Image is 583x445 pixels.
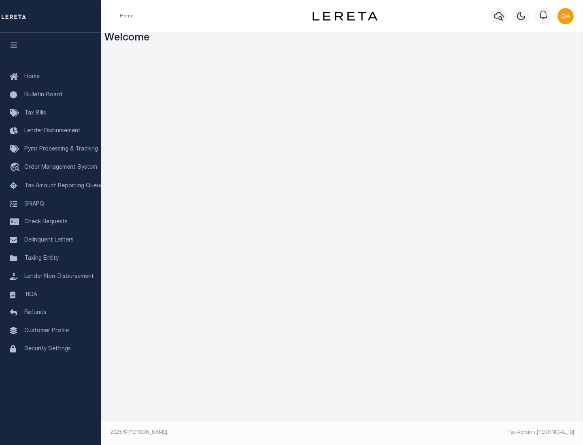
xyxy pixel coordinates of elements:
span: Home [24,74,40,80]
span: Tax Amount Reporting Queue [24,183,103,189]
i: travel_explore [10,163,23,173]
span: Check Requests [24,219,68,225]
span: Lender Non-Disbursement [24,274,94,280]
span: Taxing Entity [24,256,59,261]
span: SNAPQ [24,201,44,207]
span: Pymt Processing & Tracking [24,146,98,152]
div: Tax Admin v.[TECHNICAL_ID] [348,429,574,436]
div: 2025 © [PERSON_NAME]. [104,429,343,436]
span: Delinquent Letters [24,237,74,243]
span: Lender Disbursement [24,128,81,134]
span: Order Management System [24,165,97,170]
img: svg+xml;base64,PHN2ZyB4bWxucz0iaHR0cDovL3d3dy53My5vcmcvMjAwMC9zdmciIHBvaW50ZXItZXZlbnRzPSJub25lIi... [557,8,574,24]
span: Customer Profile [24,328,69,334]
li: Home [120,13,134,20]
span: Security Settings [24,346,71,352]
span: Refunds [24,310,47,316]
span: Tax Bills [24,110,46,116]
h3: Welcome [104,32,580,45]
span: Bulletin Board [24,92,62,98]
img: logo-dark.svg [313,12,377,21]
span: TIQA [24,292,37,297]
